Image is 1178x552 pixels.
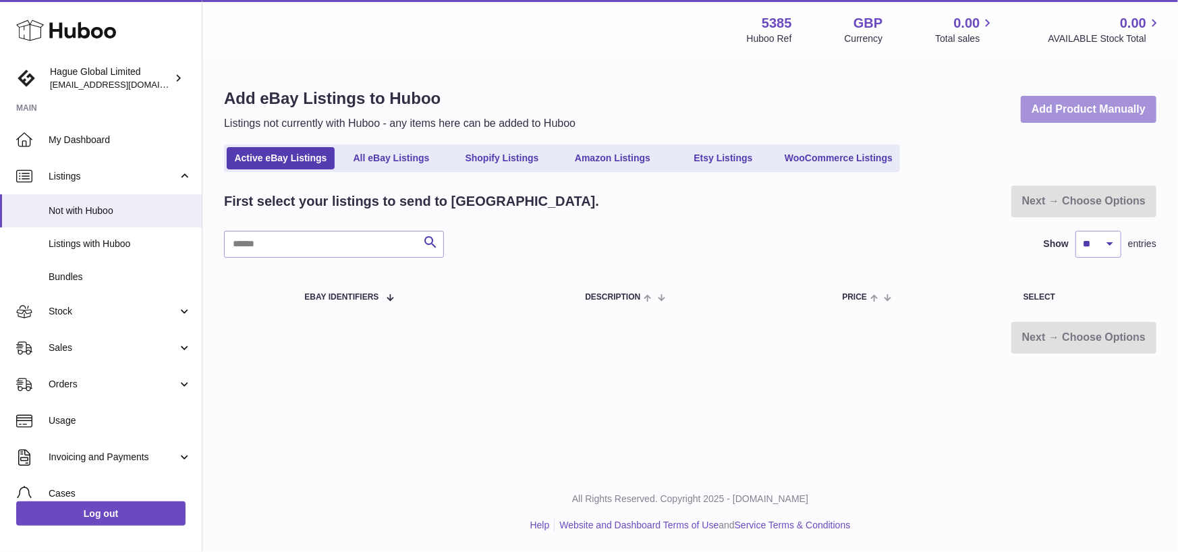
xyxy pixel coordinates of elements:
p: All Rights Reserved. Copyright 2025 - [DOMAIN_NAME] [213,493,1167,505]
a: Add Product Manually [1021,96,1156,123]
img: internalAdmin-5385@internal.huboo.com [16,68,36,88]
span: Sales [49,341,177,354]
span: Usage [49,414,192,427]
a: 0.00 AVAILABLE Stock Total [1048,14,1162,45]
div: Select [1023,293,1143,302]
a: Amazon Listings [559,147,667,169]
h2: First select your listings to send to [GEOGRAPHIC_DATA]. [224,192,599,211]
a: Service Terms & Conditions [735,520,851,530]
span: eBay Identifiers [304,293,378,302]
span: [EMAIL_ADDRESS][DOMAIN_NAME] [50,79,198,90]
strong: GBP [853,14,882,32]
strong: 5385 [762,14,792,32]
span: AVAILABLE Stock Total [1048,32,1162,45]
span: entries [1128,238,1156,250]
div: Hague Global Limited [50,65,171,91]
p: Listings not currently with Huboo - any items here can be added to Huboo [224,116,576,131]
a: Log out [16,501,186,526]
span: 0.00 [1120,14,1146,32]
label: Show [1044,238,1069,250]
span: Invoicing and Payments [49,451,177,464]
span: Description [585,293,640,302]
span: Price [842,293,867,302]
a: WooCommerce Listings [780,147,897,169]
span: My Dashboard [49,134,192,146]
li: and [555,519,850,532]
a: Etsy Listings [669,147,777,169]
span: Total sales [935,32,995,45]
a: 0.00 Total sales [935,14,995,45]
span: Cases [49,487,192,500]
a: All eBay Listings [337,147,445,169]
div: Currency [845,32,883,45]
h1: Add eBay Listings to Huboo [224,88,576,109]
span: Listings with Huboo [49,238,192,250]
span: Bundles [49,271,192,283]
span: 0.00 [954,14,980,32]
span: Orders [49,378,177,391]
div: Huboo Ref [747,32,792,45]
a: Active eBay Listings [227,147,335,169]
a: Shopify Listings [448,147,556,169]
span: Not with Huboo [49,204,192,217]
span: Listings [49,170,177,183]
a: Website and Dashboard Terms of Use [559,520,719,530]
a: Help [530,520,550,530]
span: Stock [49,305,177,318]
